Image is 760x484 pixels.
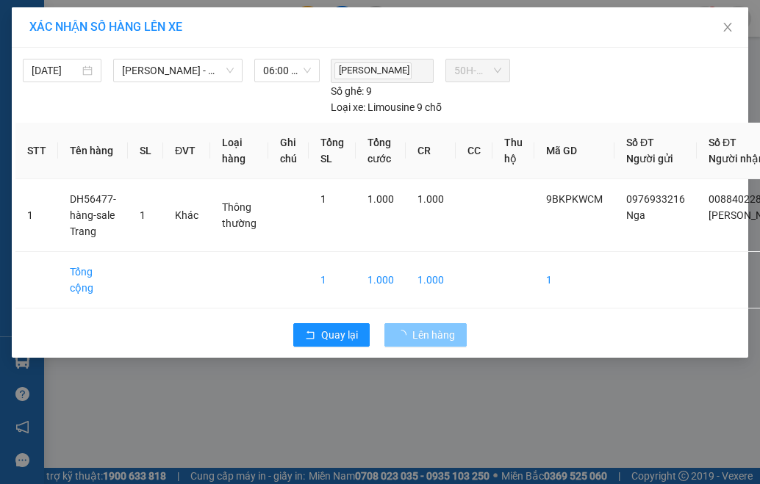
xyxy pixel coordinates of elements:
[58,252,128,308] td: Tổng cộng
[293,323,370,347] button: rollbackQuay lại
[58,123,128,179] th: Tên hàng
[331,99,365,115] span: Loại xe:
[331,83,372,99] div: 9
[396,330,412,340] span: loading
[331,99,442,115] div: Limousine 9 chỗ
[122,59,234,82] span: Hồ Chí Minh - Phnôm Pênh
[163,179,210,252] td: Khác
[626,209,645,221] span: Nga
[626,153,673,165] span: Người gửi
[210,179,268,252] td: Thông thường
[417,193,444,205] span: 1.000
[321,327,358,343] span: Quay lại
[368,193,394,205] span: 1.000
[32,62,79,79] input: 14/10/2025
[15,123,58,179] th: STT
[128,123,163,179] th: SL
[456,123,492,179] th: CC
[546,193,603,205] span: 9BKPKWCM
[534,252,614,308] td: 1
[492,123,534,179] th: Thu hộ
[263,59,311,82] span: 06:00 - 50H-490.64
[58,179,128,252] td: DH56477-hàng-sale Trang
[709,137,736,148] span: Số ĐT
[454,59,501,82] span: 50H-490.64
[29,20,182,34] span: XÁC NHẬN SỐ HÀNG LÊN XE
[305,330,315,342] span: rollback
[320,193,326,205] span: 1
[534,123,614,179] th: Mã GD
[384,323,467,347] button: Lên hàng
[406,252,456,308] td: 1.000
[626,137,654,148] span: Số ĐT
[334,62,412,79] span: [PERSON_NAME]
[356,123,406,179] th: Tổng cước
[268,123,309,179] th: Ghi chú
[140,209,146,221] span: 1
[163,123,210,179] th: ĐVT
[412,327,455,343] span: Lên hàng
[356,252,406,308] td: 1.000
[406,123,456,179] th: CR
[309,252,356,308] td: 1
[226,66,234,75] span: down
[722,21,734,33] span: close
[331,83,364,99] span: Số ghế:
[210,123,268,179] th: Loại hàng
[309,123,356,179] th: Tổng SL
[15,179,58,252] td: 1
[626,193,685,205] span: 0976933216
[707,7,748,48] button: Close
